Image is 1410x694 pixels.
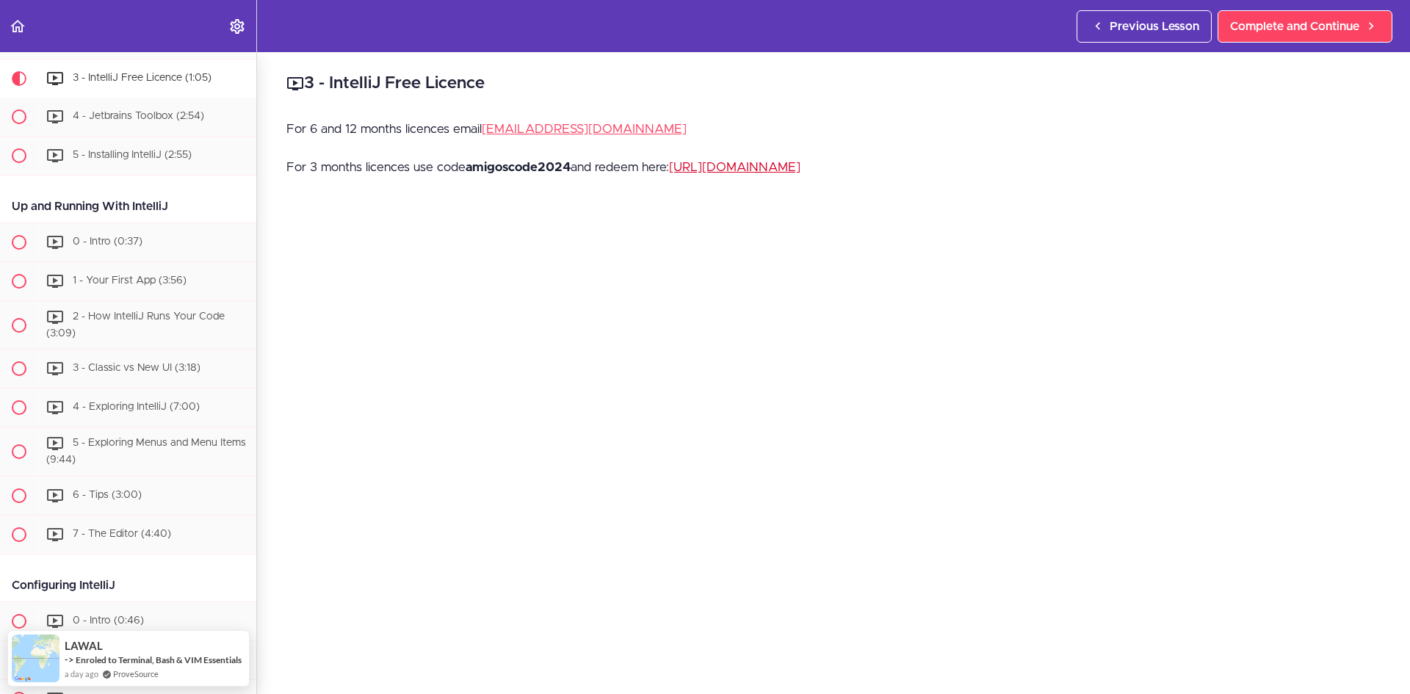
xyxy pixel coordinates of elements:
h2: 3 - IntelliJ Free Licence [286,71,1381,96]
span: a day ago [65,668,98,680]
span: 0 - Intro (0:46) [73,615,144,626]
p: For 6 and 12 months licences email [286,118,1381,140]
span: 5 - Exploring Menus and Menu Items (9:44) [46,438,246,466]
span: 6 - Tips (3:00) [73,490,142,500]
a: Previous Lesson [1077,10,1212,43]
span: LAWAL [65,640,103,652]
span: 1 - Your First App (3:56) [73,275,187,286]
svg: Back to course curriculum [9,18,26,35]
span: 5 - Installing IntelliJ (2:55) [73,150,192,160]
span: 3 - IntelliJ Free Licence (1:05) [73,73,211,83]
a: [URL][DOMAIN_NAME] [669,161,800,173]
img: provesource social proof notification image [12,635,59,682]
span: 7 - The Editor (4:40) [73,529,171,539]
span: Complete and Continue [1230,18,1359,35]
p: For 3 months licences use code and redeem here: [286,156,1381,178]
span: 2 - How IntelliJ Runs Your Code (3:09) [46,311,225,339]
span: 3 - Classic vs New UI (3:18) [73,364,200,374]
a: Complete and Continue [1218,10,1392,43]
a: Enroled to Terminal, Bash & VIM Essentials [76,654,242,665]
svg: Settings Menu [228,18,246,35]
span: 0 - Intro (0:37) [73,236,142,247]
strong: amigoscode2024 [466,161,571,173]
a: [EMAIL_ADDRESS][DOMAIN_NAME] [482,123,687,135]
span: -> [65,654,74,665]
span: 4 - Jetbrains Toolbox (2:54) [73,111,204,121]
a: ProveSource [113,668,159,680]
span: 4 - Exploring IntelliJ (7:00) [73,402,200,413]
span: Previous Lesson [1110,18,1199,35]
